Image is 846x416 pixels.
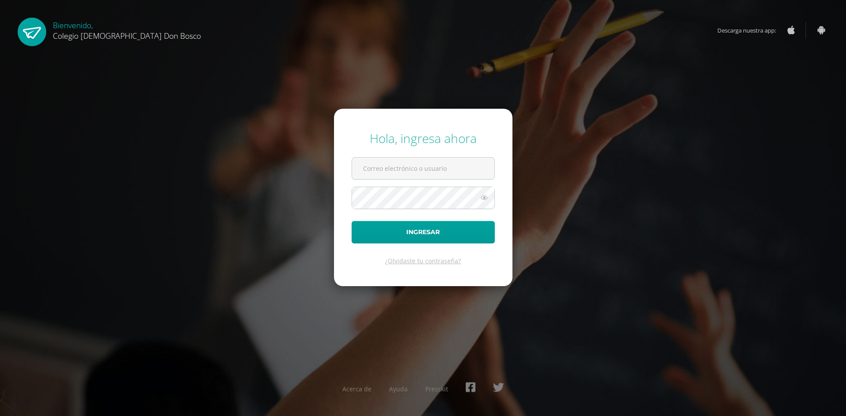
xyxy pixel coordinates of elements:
[352,130,495,147] div: Hola, ingresa ahora
[53,18,201,41] div: Bienvenido,
[352,221,495,243] button: Ingresar
[352,158,494,179] input: Correo electrónico o usuario
[385,257,461,265] a: ¿Olvidaste tu contraseña?
[53,30,201,41] span: Colegio [DEMOGRAPHIC_DATA] Don Bosco
[342,385,371,393] a: Acerca de
[425,385,448,393] a: Presskit
[717,22,785,39] span: Descarga nuestra app:
[389,385,408,393] a: Ayuda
